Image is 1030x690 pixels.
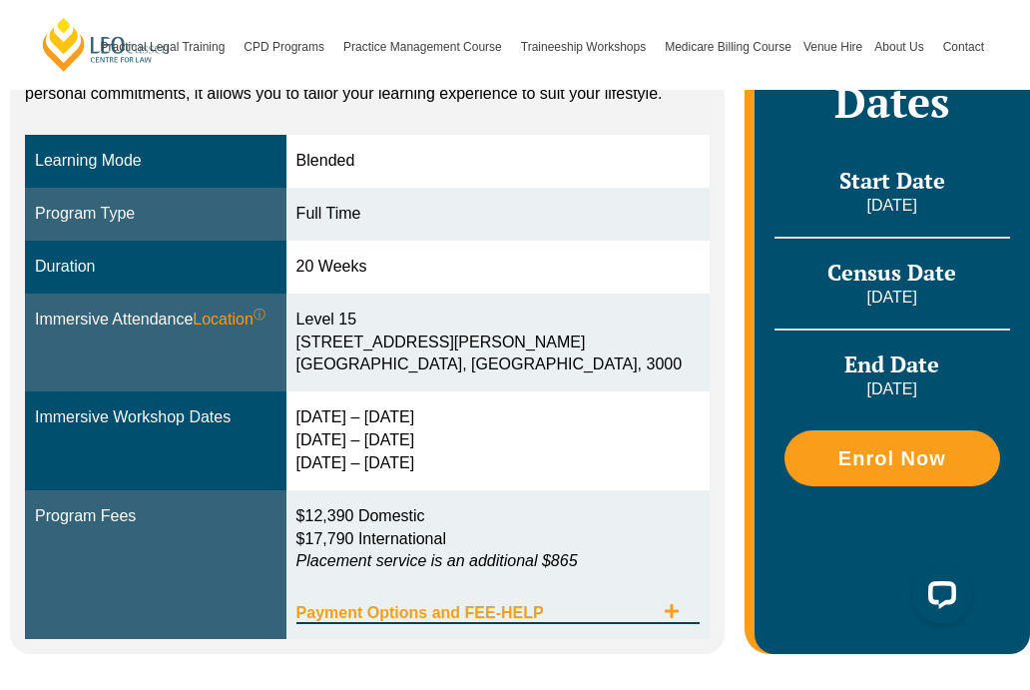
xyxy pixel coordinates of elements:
span: Enrol Now [838,448,946,468]
p: [DATE] [774,287,1010,309]
a: About Us [868,4,936,90]
a: CPD Programs [238,4,337,90]
a: Enrol Now [784,430,1000,486]
a: Practical Legal Training [95,4,239,90]
div: Level 15 [STREET_ADDRESS][PERSON_NAME] [GEOGRAPHIC_DATA], [GEOGRAPHIC_DATA], 3000 [296,309,700,377]
em: Placement service is an additional $865 [296,552,578,569]
div: Program Type [35,203,276,226]
p: [DATE] [774,195,1010,217]
span: $17,790 International [296,530,446,547]
a: [PERSON_NAME] Centre for Law [40,16,173,73]
span: Census Date [827,258,956,287]
div: Learning Mode [35,150,276,173]
span: Location [193,309,265,332]
div: Blended [296,150,700,173]
span: Payment Options and FEE-HELP [296,605,654,621]
a: Venue Hire [797,4,868,90]
div: 20 Weeks [296,256,700,279]
div: [DATE] – [DATE] [DATE] – [DATE] [DATE] – [DATE] [296,406,700,475]
sup: ⓘ [254,308,265,322]
div: Immersive Attendance [35,309,276,332]
span: $12,390 Domestic [296,507,425,524]
div: Full Time [296,203,700,226]
a: Contact [937,4,990,90]
span: End Date [844,349,939,378]
div: Duration [35,256,276,279]
a: Traineeship Workshops [515,4,659,90]
a: Medicare Billing Course [659,4,797,90]
a: Practice Management Course [337,4,515,90]
h2: Dates [774,77,1010,127]
div: Program Fees [35,505,276,528]
iframe: LiveChat chat widget [896,556,980,640]
div: Immersive Workshop Dates [35,406,276,429]
p: [DATE] [774,378,1010,400]
span: Start Date [839,166,945,195]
